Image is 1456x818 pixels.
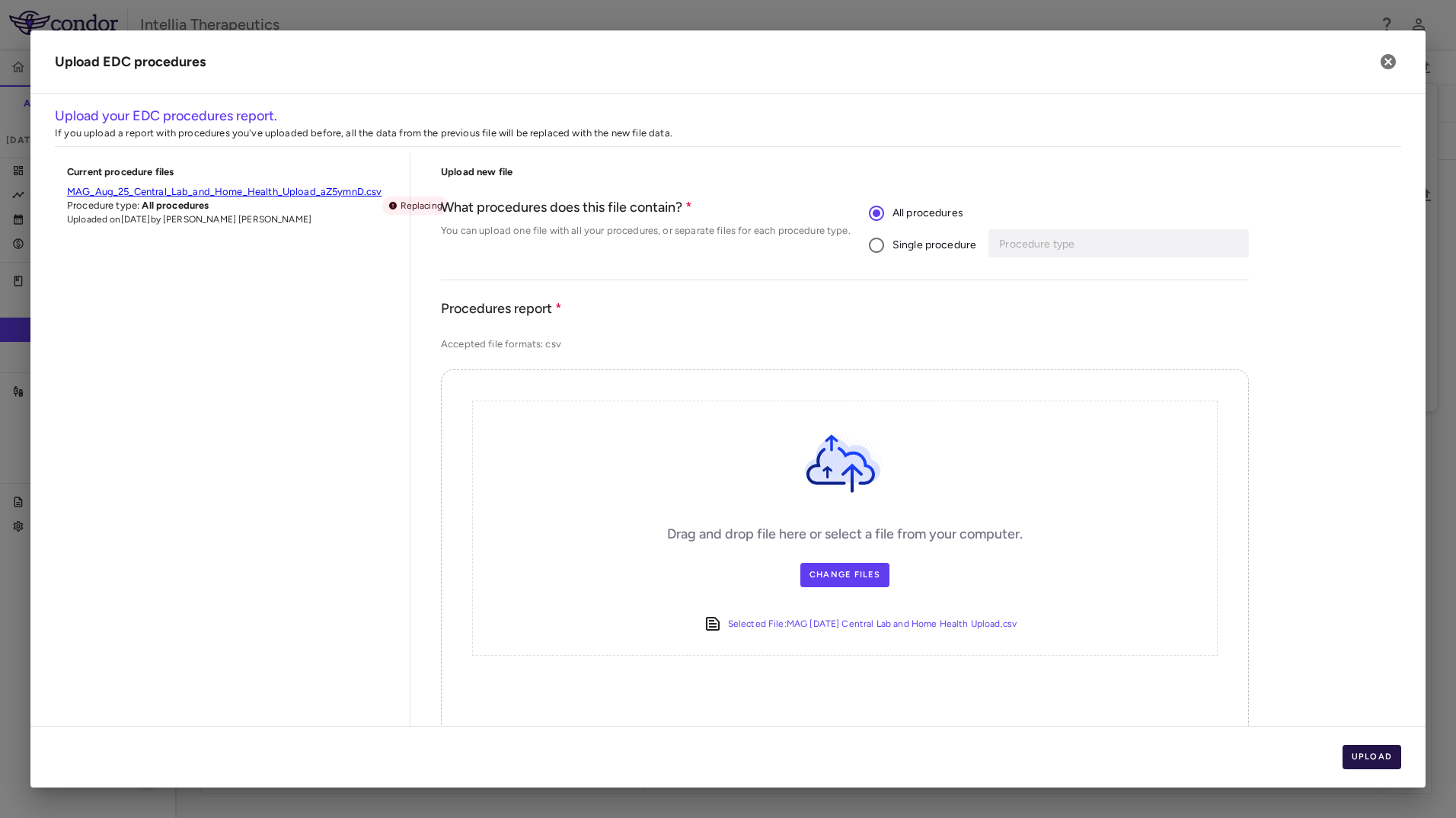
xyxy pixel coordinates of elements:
[142,200,209,211] span: All procedures
[55,52,206,72] div: Upload EDC procedures
[441,224,851,238] p: You can upload one file with all your procedures, or separate files for each procedure type.
[1343,745,1402,769] button: Upload
[441,337,1249,351] p: Accepted file formats: csv
[55,126,1401,140] p: If you upload a report with procedures you've uploaded before, all the data from the previous fil...
[892,237,976,254] span: Single procedure
[667,524,1023,545] h6: Drag and drop file here or select a file from your computer.
[55,106,1401,126] h6: Upload your EDC procedures report.
[441,299,1249,319] h6: Procedures report
[728,615,1017,634] a: Selected File:MAG [DATE] Central Lab and Home Health Upload.csv
[441,197,851,218] h6: What procedures does this file contain?
[67,212,382,226] span: Uploaded on [DATE] by [PERSON_NAME] [PERSON_NAME]
[892,205,963,222] span: All procedures
[800,563,889,587] label: Change Files
[67,199,382,212] p: Procedure type:
[67,165,391,179] h6: Current procedure files
[394,199,449,212] span: Replacing
[67,185,382,199] a: MAG_Aug_25_Central_Lab_and_Home_Health_Upload_aZ5ymnD.csv
[441,165,1249,179] h6: Upload new file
